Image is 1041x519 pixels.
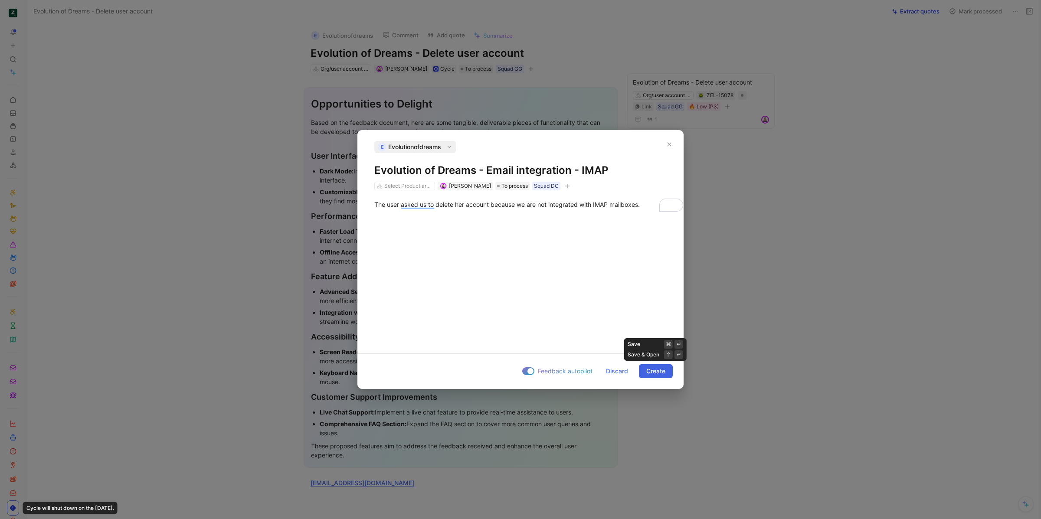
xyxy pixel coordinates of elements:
span: Feedback autopilot [538,366,593,376]
div: To enrich screen reader interactions, please activate Accessibility in Grammarly extension settings [358,190,683,219]
div: The user asked us to delete her account because we are not integrated with IMAP mailboxes. [374,200,667,209]
img: avatar [441,183,445,188]
span: Evolutionofdreams [388,142,441,152]
span: To process [501,182,528,190]
h1: Evolution of Dreams - Email integration - IMAP [374,163,667,177]
div: Cycle will shut down on the [DATE]. [23,502,118,514]
div: E [378,143,386,151]
button: Discard [599,364,635,378]
button: Create [639,364,673,378]
button: EEvolutionofdreams [374,141,456,153]
span: Create [646,366,665,376]
div: Squad DC [534,182,559,190]
button: Feedback autopilot [520,366,595,377]
span: Discard [606,366,628,376]
div: To process [495,182,530,190]
span: [PERSON_NAME] [449,183,491,189]
div: Select Product areas [384,182,433,190]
